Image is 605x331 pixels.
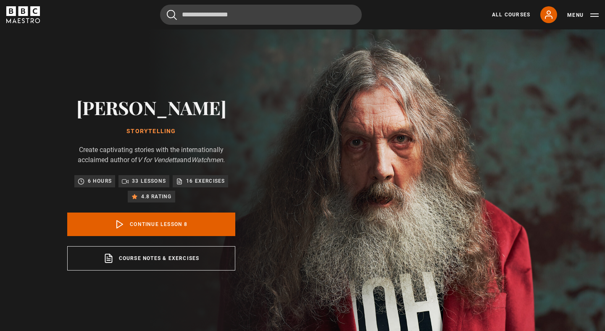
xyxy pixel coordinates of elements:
[141,192,172,201] p: 4.8 rating
[67,246,235,271] a: Course notes & exercises
[492,11,530,18] a: All Courses
[186,177,225,185] p: 16 exercises
[132,177,166,185] p: 33 lessons
[67,97,235,118] h2: [PERSON_NAME]
[167,10,177,20] button: Submit the search query
[137,156,180,164] i: V for Vendetta
[160,5,362,25] input: Search
[567,11,599,19] button: Toggle navigation
[191,156,223,164] i: Watchmen
[88,177,112,185] p: 6 hours
[6,6,40,23] svg: BBC Maestro
[67,145,235,165] p: Create captivating stories with the internationally acclaimed author of and .
[67,213,235,236] a: Continue lesson 8
[67,128,235,135] h1: Storytelling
